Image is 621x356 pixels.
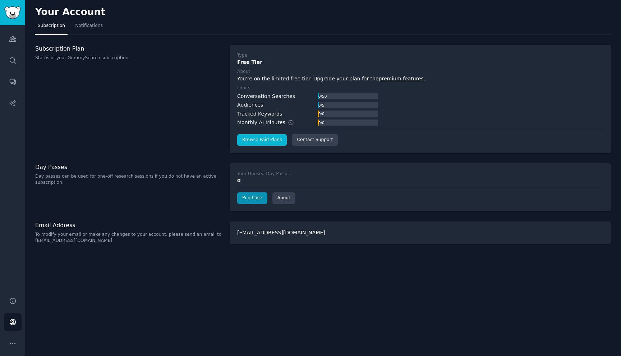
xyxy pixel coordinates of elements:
[379,76,424,81] a: premium features
[35,45,222,52] h3: Subscription Plan
[73,20,105,35] a: Notifications
[75,23,103,29] span: Notifications
[237,75,603,83] div: You're on the limited free tier. Upgrade your plan for the .
[35,55,222,61] p: Status of your GummySearch subscription
[292,134,338,146] a: Contact Support
[237,58,603,66] div: Free Tier
[318,111,325,117] div: 0 / 0
[237,69,250,75] div: About
[237,134,287,146] a: Browse Paid Plans
[237,52,247,59] div: Type
[230,221,611,244] div: [EMAIL_ADDRESS][DOMAIN_NAME]
[318,102,325,108] div: 0 / 5
[237,177,603,184] div: 0
[38,23,65,29] span: Subscription
[318,93,327,99] div: 0 / 50
[237,119,302,126] div: Monthly AI Minutes
[272,192,295,204] a: About
[4,6,21,19] img: GummySearch logo
[35,6,105,18] h2: Your Account
[35,221,222,229] h3: Email Address
[237,101,263,109] div: Audiences
[237,110,282,118] div: Tracked Keywords
[237,171,291,177] div: Your Unused Day Passes
[318,120,325,126] div: 0 / 0
[237,93,295,100] div: Conversation Searches
[237,85,250,92] div: Limits
[35,163,222,171] h3: Day Passes
[35,20,68,35] a: Subscription
[35,231,222,244] p: To modify your email or make any changes to your account, please send an email to [EMAIL_ADDRESS]...
[35,173,222,186] p: Day passes can be used for one-off research sessions if you do not have an active subscription
[237,192,267,204] a: Purchase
